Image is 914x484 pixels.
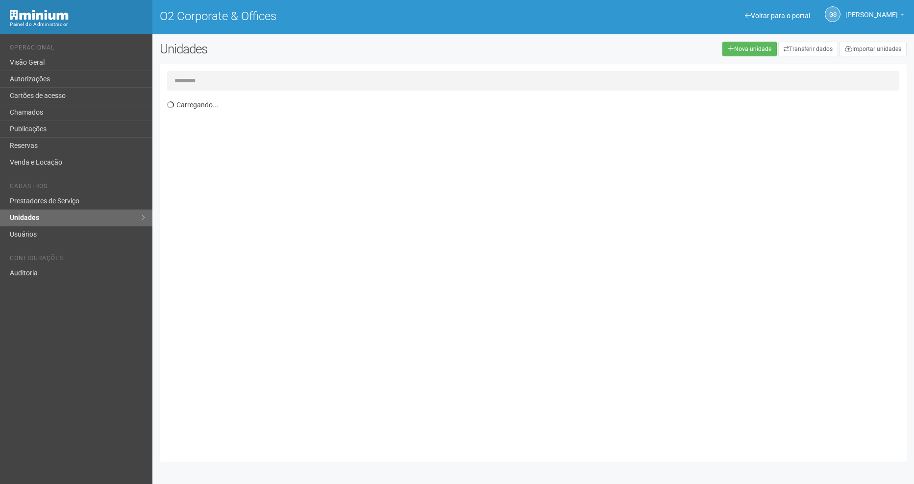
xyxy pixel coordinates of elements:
[845,1,898,19] span: Gabriela Souza
[825,6,840,22] a: GS
[160,42,463,56] h2: Unidades
[840,42,907,56] a: Importar unidades
[167,96,907,455] div: Carregando...
[10,183,145,193] li: Cadastros
[160,10,526,23] h1: O2 Corporate & Offices
[10,10,69,20] img: Minium
[845,12,904,20] a: [PERSON_NAME]
[778,42,838,56] a: Transferir dados
[10,44,145,54] li: Operacional
[722,42,777,56] a: Nova unidade
[745,12,810,20] a: Voltar para o portal
[10,20,145,29] div: Painel do Administrador
[10,255,145,265] li: Configurações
